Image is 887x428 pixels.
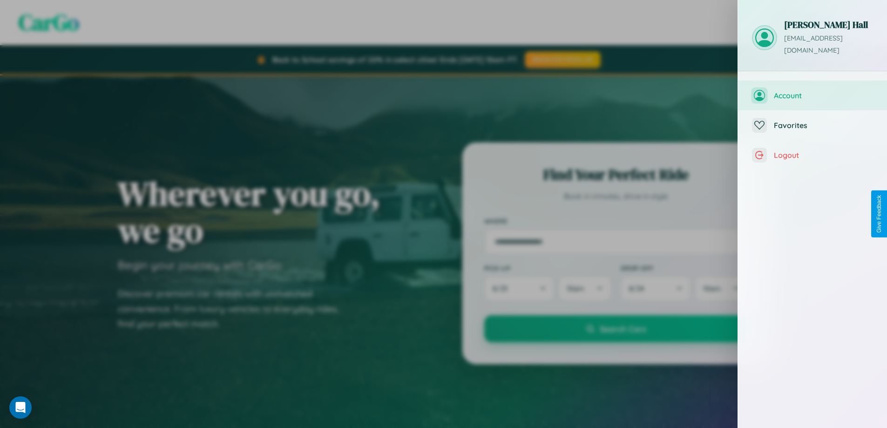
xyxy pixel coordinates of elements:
h3: [PERSON_NAME] Hall [784,19,873,31]
span: Account [774,91,873,100]
button: Logout [738,140,887,170]
span: Favorites [774,121,873,130]
div: Give Feedback [876,195,882,233]
p: [EMAIL_ADDRESS][DOMAIN_NAME] [784,33,873,57]
div: Open Intercom Messenger [9,396,32,419]
span: Logout [774,150,873,160]
button: Favorites [738,110,887,140]
button: Account [738,81,887,110]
